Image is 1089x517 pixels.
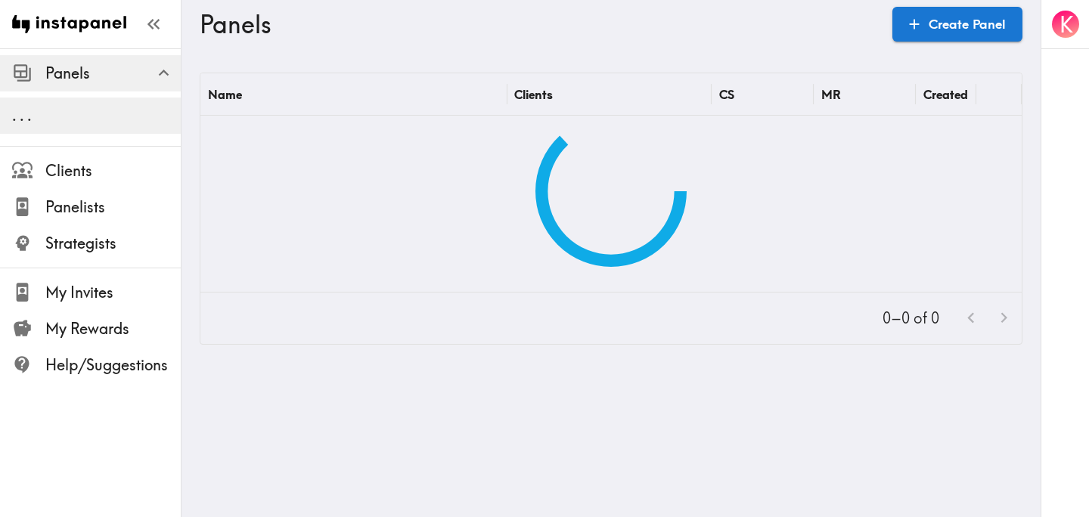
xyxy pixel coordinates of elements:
span: My Rewards [45,318,181,339]
div: MR [821,87,841,102]
span: Help/Suggestions [45,354,181,376]
a: Create Panel [892,7,1022,42]
span: . [20,106,24,125]
button: K [1050,9,1081,39]
span: . [12,106,17,125]
span: Clients [45,160,181,181]
div: Created [923,87,968,102]
div: CS [719,87,734,102]
span: My Invites [45,282,181,303]
span: Panels [45,63,181,84]
h3: Panels [200,10,880,39]
span: Strategists [45,233,181,254]
div: Name [208,87,242,102]
p: 0–0 of 0 [883,308,939,329]
span: . [27,106,32,125]
span: Panelists [45,197,181,218]
span: K [1060,11,1073,38]
div: Clients [514,87,553,102]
